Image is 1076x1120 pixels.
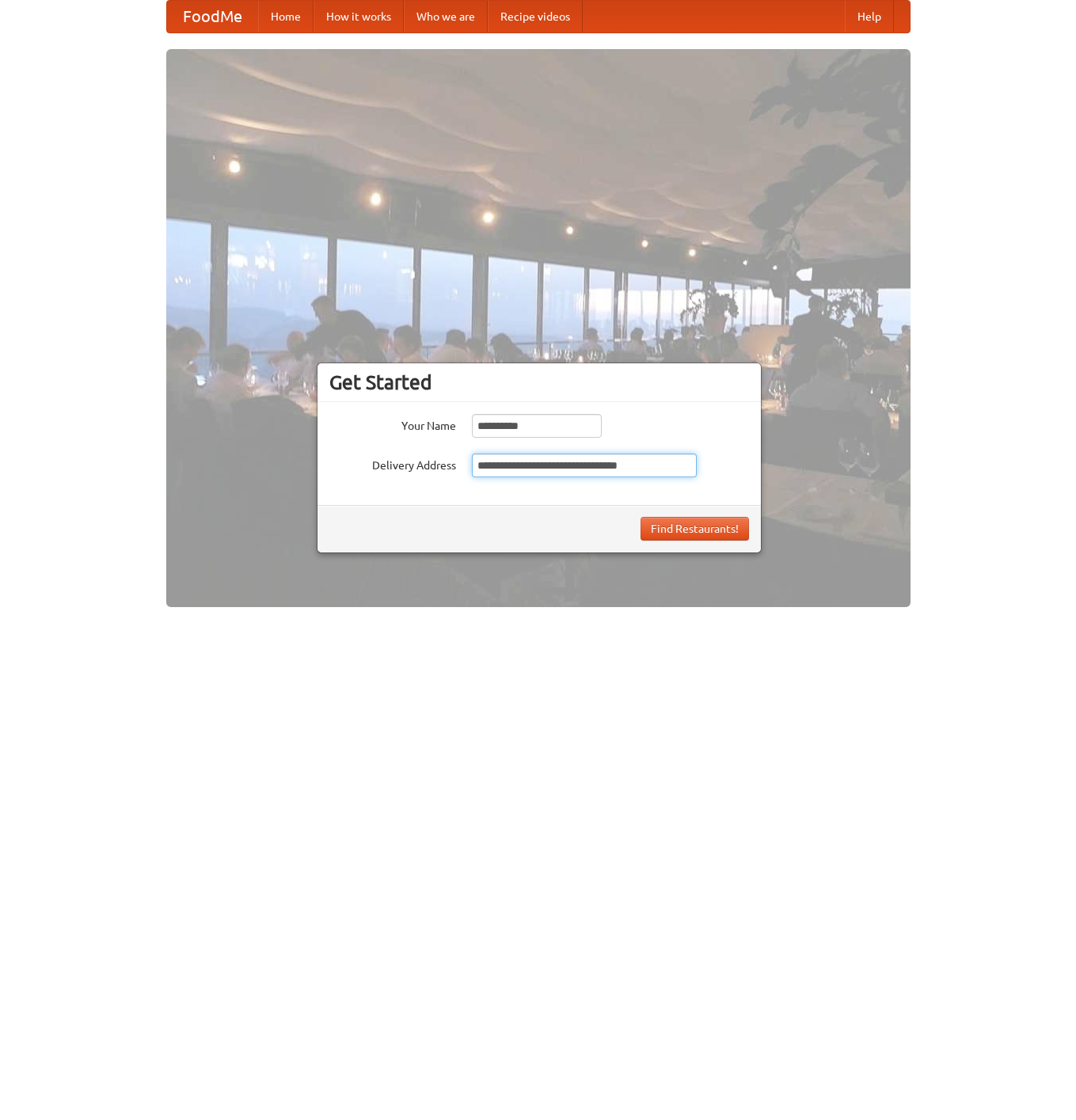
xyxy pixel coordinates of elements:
h3: Get Started [329,370,749,394]
a: Recipe videos [488,1,583,32]
a: FoodMe [167,1,258,32]
a: Who we are [404,1,488,32]
a: Home [258,1,314,32]
a: Help [845,1,894,32]
label: Your Name [329,414,456,434]
label: Delivery Address [329,454,456,473]
button: Find Restaurants! [641,517,749,541]
a: How it works [314,1,404,32]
